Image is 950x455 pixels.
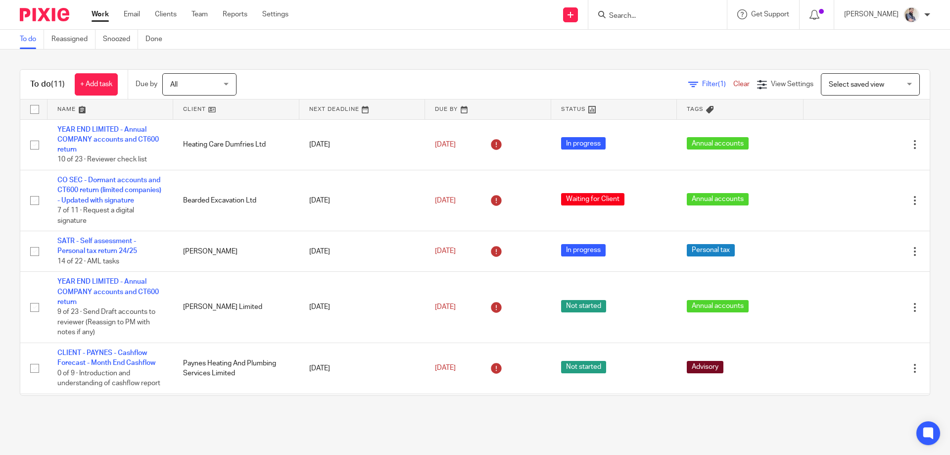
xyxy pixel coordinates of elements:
[299,272,425,343] td: [DATE]
[687,244,735,256] span: Personal tax
[136,79,157,89] p: Due by
[57,177,161,204] a: CO SEC - Dormant accounts and CT600 return (limited companies) - Updated with signature
[57,370,160,387] span: 0 of 9 · Introduction and understanding of cashflow report
[170,81,178,88] span: All
[435,248,456,255] span: [DATE]
[57,350,155,366] a: CLIENT - PAYNES - Cashflow Forecast - Month End Cashflow
[173,272,299,343] td: [PERSON_NAME] Limited
[687,361,723,373] span: Advisory
[829,81,884,88] span: Select saved view
[687,106,704,112] span: Tags
[687,137,749,150] span: Annual accounts
[57,238,137,254] a: SATR - Self assessment - Personal tax return 24/25
[173,170,299,231] td: Bearded Excavation Ltd
[173,343,299,394] td: Paynes Heating And Plumbing Services Limited
[435,197,456,204] span: [DATE]
[702,81,733,88] span: Filter
[299,119,425,170] td: [DATE]
[733,81,750,88] a: Clear
[299,394,425,445] td: [DATE]
[173,231,299,272] td: [PERSON_NAME]
[435,365,456,372] span: [DATE]
[30,79,65,90] h1: To do
[299,170,425,231] td: [DATE]
[561,244,606,256] span: In progress
[57,126,159,153] a: YEAR END LIMITED - Annual COMPANY accounts and CT600 return
[57,258,119,265] span: 14 of 22 · AML tasks
[608,12,697,21] input: Search
[103,30,138,49] a: Snoozed
[718,81,726,88] span: (1)
[57,278,159,305] a: YEAR END LIMITED - Annual COMPANY accounts and CT600 return
[435,141,456,148] span: [DATE]
[561,137,606,150] span: In progress
[687,300,749,312] span: Annual accounts
[751,11,789,18] span: Get Support
[435,303,456,310] span: [DATE]
[57,156,147,163] span: 10 of 23 · Reviewer check list
[687,193,749,205] span: Annual accounts
[844,9,899,19] p: [PERSON_NAME]
[223,9,247,19] a: Reports
[124,9,140,19] a: Email
[51,80,65,88] span: (11)
[299,231,425,272] td: [DATE]
[299,343,425,394] td: [DATE]
[903,7,919,23] img: Pixie%2002.jpg
[20,8,69,21] img: Pixie
[57,207,134,224] span: 7 of 11 · Request a digital signature
[173,119,299,170] td: Heating Care Dumfries Ltd
[561,300,606,312] span: Not started
[561,361,606,373] span: Not started
[92,9,109,19] a: Work
[75,73,118,96] a: + Add task
[155,9,177,19] a: Clients
[191,9,208,19] a: Team
[262,9,288,19] a: Settings
[561,193,624,205] span: Waiting for Client
[145,30,170,49] a: Done
[51,30,95,49] a: Reassigned
[20,30,44,49] a: To do
[57,309,155,336] span: 9 of 23 · Send Draft accounts to reviewer (Reassign to PM with notes if any)
[771,81,813,88] span: View Settings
